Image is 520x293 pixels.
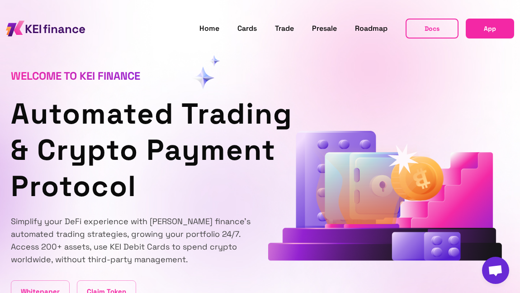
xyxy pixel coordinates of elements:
[425,23,440,34] span: Docs
[199,24,219,33] span: Home
[11,131,276,168] span: & Crypto Payment
[482,257,509,284] div: Open chat
[268,131,502,264] div: animation
[275,24,294,33] span: Trade
[484,23,496,34] span: App
[466,19,514,38] a: App
[275,23,294,34] a: Trade
[355,24,388,33] span: Roadmap
[11,168,137,205] span: Protocol
[355,23,388,34] a: Roadmap
[312,24,337,33] span: Presale
[6,18,85,39] img: KEI finance
[237,24,257,33] span: Cards
[312,23,337,34] a: Presale
[11,95,293,132] span: Automated Trading
[199,23,219,34] a: Home
[406,19,459,38] button: Docs
[237,23,257,34] a: Cards
[11,216,251,264] span: Simplify your DeFi experience with [PERSON_NAME] finance's automated trading strategies, growing ...
[11,69,140,83] span: Welcome to KEI finance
